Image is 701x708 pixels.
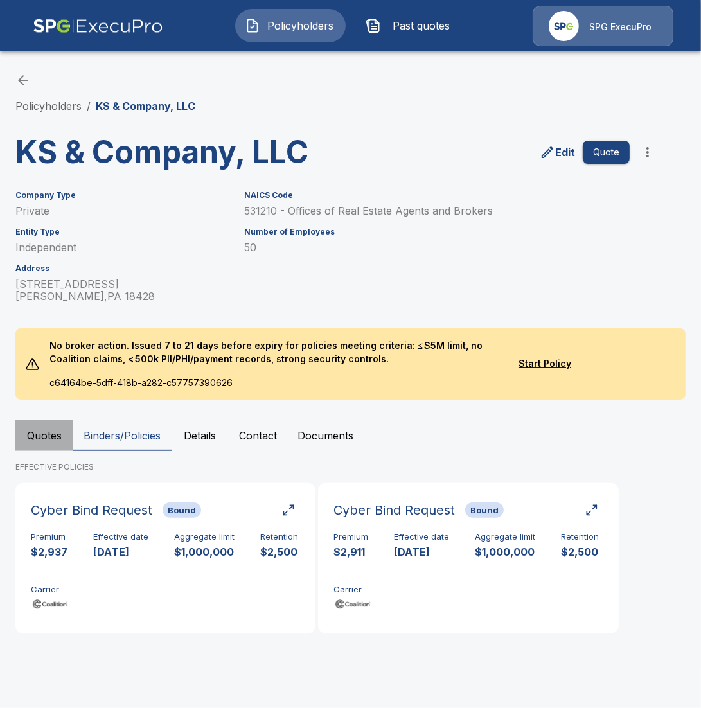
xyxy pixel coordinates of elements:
span: Bound [163,505,201,515]
h6: Effective date [93,532,148,542]
a: edit [537,142,578,163]
img: AA Logo [33,6,163,46]
button: Quotes [15,420,73,451]
p: c64164be-5dff-418b-a282-c57757390626 [39,376,511,400]
p: 531210 - Offices of Real Estate Agents and Brokers [244,205,572,217]
p: Private [15,205,229,217]
h6: Effective date [394,532,449,542]
h6: Cyber Bind Request [31,500,152,520]
h6: Premium [31,532,67,542]
p: KS & Company, LLC [96,98,195,114]
a: Policyholders [15,100,82,112]
h6: NAICS Code [244,191,572,200]
img: Policyholders Icon [245,18,260,33]
button: Details [171,420,229,451]
span: Past quotes [386,18,457,33]
img: Past quotes Icon [366,18,381,33]
h6: Cyber Bind Request [333,500,455,520]
button: Start Policy [512,352,578,376]
a: Agency IconSPG ExecuPro [533,6,673,46]
p: $2,500 [260,545,298,560]
a: back [15,73,31,88]
img: Agency Icon [549,11,579,41]
p: 50 [244,242,572,254]
button: Quote [583,141,630,164]
p: $1,000,000 [475,545,535,560]
h6: Aggregate limit [475,532,535,542]
p: $2,911 [333,545,368,560]
h6: Entity Type [15,227,229,236]
h6: Premium [333,532,368,542]
img: Carrier [31,597,69,610]
button: Binders/Policies [73,420,171,451]
h6: Address [15,264,229,273]
p: [DATE] [394,545,449,560]
h6: Retention [260,532,298,542]
p: SPG ExecuPro [589,21,652,33]
h6: Aggregate limit [174,532,235,542]
button: Documents [287,420,364,451]
p: Edit [555,145,575,160]
button: Policyholders IconPolicyholders [235,9,346,42]
p: EFFECTIVE POLICIES [15,461,686,473]
p: $2,500 [561,545,599,560]
p: Independent [15,242,229,254]
h6: Carrier [31,585,69,595]
img: Carrier [333,597,372,610]
h3: KS & Company, LLC [15,134,333,170]
div: policyholder tabs [15,420,686,451]
li: / [87,98,91,114]
button: Past quotes IconPast quotes [356,9,466,42]
nav: breadcrumb [15,98,195,114]
span: Policyholders [265,18,336,33]
h6: Company Type [15,191,229,200]
button: Contact [229,420,287,451]
h6: Retention [561,532,599,542]
p: [DATE] [93,545,148,560]
p: $1,000,000 [174,545,235,560]
p: [STREET_ADDRESS] [PERSON_NAME] , PA 18428 [15,278,229,303]
span: Bound [465,505,504,515]
h6: Carrier [333,585,372,595]
p: No broker action. Issued 7 to 21 days before expiry for policies meeting criteria: ≤ $5M limit, n... [39,328,511,376]
p: $2,937 [31,545,67,560]
button: more [635,139,661,165]
h6: Number of Employees [244,227,572,236]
